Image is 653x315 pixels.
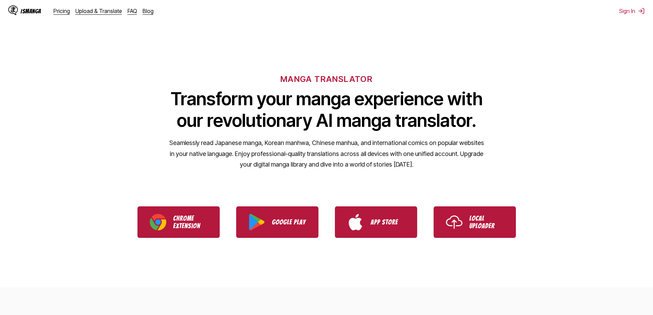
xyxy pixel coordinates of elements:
a: Download IsManga Chrome Extension [137,206,220,238]
img: Upload icon [446,214,462,230]
a: Use IsManga Local Uploader [434,206,516,238]
a: Blog [143,8,154,14]
img: Chrome logo [150,214,166,230]
img: App Store logo [347,214,364,230]
a: Pricing [53,8,70,14]
h6: MANGA TRANSLATOR [280,74,373,84]
img: Sign out [638,8,645,14]
a: Download IsManga from Google Play [236,206,318,238]
img: Google Play logo [249,214,265,230]
img: IsManga Logo [8,5,18,15]
h1: Transform your manga experience with our revolutionary AI manga translator. [169,88,484,131]
p: App Store [371,218,405,226]
a: Download IsManga from App Store [335,206,417,238]
div: IsManga [21,8,41,14]
a: IsManga LogoIsManga [8,5,53,16]
p: Seamlessly read Japanese manga, Korean manhwa, Chinese manhua, and international comics on popula... [169,137,484,170]
a: Upload & Translate [75,8,122,14]
p: Chrome Extension [173,215,207,230]
p: Local Uploader [469,215,504,230]
p: Google Play [272,218,306,226]
a: FAQ [128,8,137,14]
button: Sign In [619,8,645,14]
